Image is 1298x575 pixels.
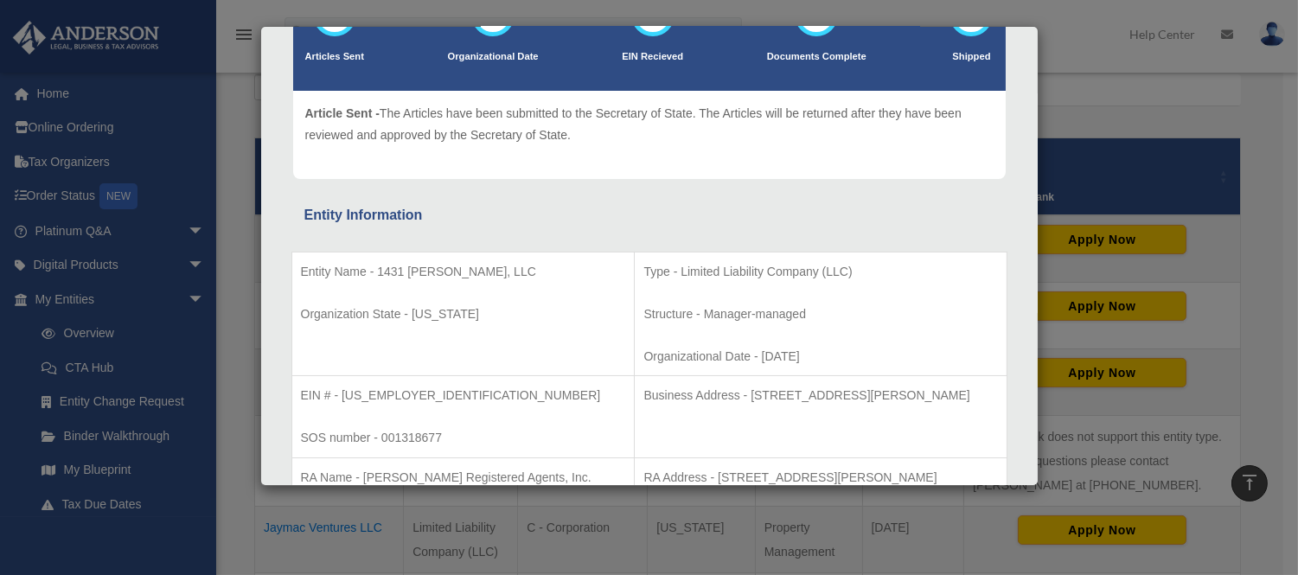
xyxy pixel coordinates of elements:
p: Organizational Date - [DATE] [643,346,997,367]
p: EIN # - [US_EMPLOYER_IDENTIFICATION_NUMBER] [301,385,626,406]
div: Entity Information [304,203,994,227]
p: Structure - Manager-managed [643,303,997,325]
p: RA Address - [STREET_ADDRESS][PERSON_NAME] [643,467,997,489]
p: Business Address - [STREET_ADDRESS][PERSON_NAME] [643,385,997,406]
p: Organization State - [US_STATE] [301,303,626,325]
p: Entity Name - 1431 [PERSON_NAME], LLC [301,261,626,283]
p: SOS number - 001318677 [301,427,626,449]
p: EIN Recieved [622,48,683,66]
p: Documents Complete [767,48,866,66]
p: The Articles have been submitted to the Secretary of State. The Articles will be returned after t... [305,103,994,145]
p: Type - Limited Liability Company (LLC) [643,261,997,283]
p: RA Name - [PERSON_NAME] Registered Agents, Inc. [301,467,626,489]
span: Article Sent - [305,106,380,120]
p: Articles Sent [305,48,364,66]
p: Shipped [950,48,993,66]
p: Organizational Date [448,48,539,66]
